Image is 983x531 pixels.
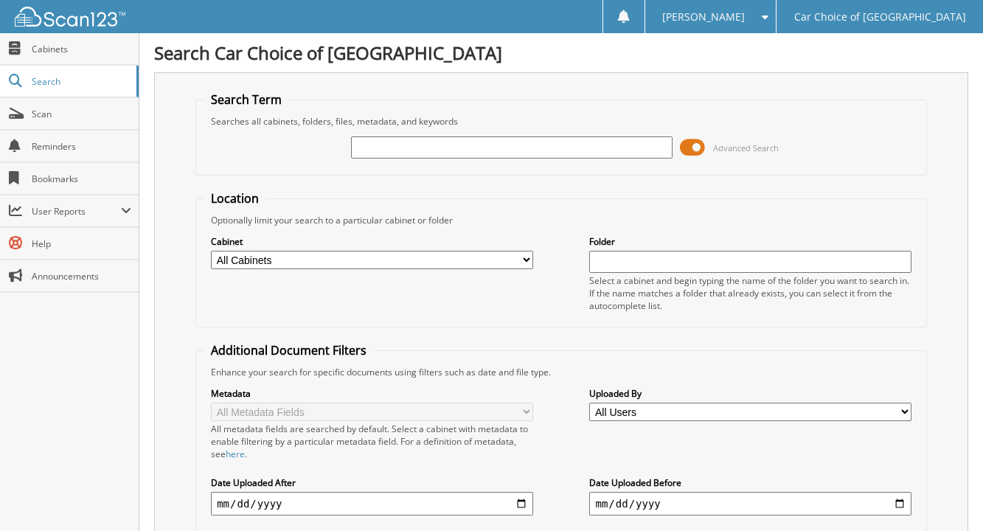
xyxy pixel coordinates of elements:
[32,140,131,153] span: Reminders
[226,448,245,460] a: here
[204,342,374,358] legend: Additional Document Filters
[32,270,131,282] span: Announcements
[15,7,125,27] img: scan123-logo-white.svg
[32,205,121,218] span: User Reports
[794,13,966,21] span: Car Choice of [GEOGRAPHIC_DATA]
[211,423,532,460] div: All metadata fields are searched by default. Select a cabinet with metadata to enable filtering b...
[154,41,968,65] h1: Search Car Choice of [GEOGRAPHIC_DATA]
[211,492,532,516] input: start
[211,387,532,400] label: Metadata
[589,476,911,489] label: Date Uploaded Before
[32,75,129,88] span: Search
[32,237,131,250] span: Help
[713,142,779,153] span: Advanced Search
[204,214,919,226] div: Optionally limit your search to a particular cabinet or folder
[589,492,911,516] input: end
[204,91,289,108] legend: Search Term
[204,115,919,128] div: Searches all cabinets, folders, files, metadata, and keywords
[32,173,131,185] span: Bookmarks
[589,387,911,400] label: Uploaded By
[589,235,911,248] label: Folder
[909,460,983,531] iframe: Chat Widget
[211,476,532,489] label: Date Uploaded After
[211,235,532,248] label: Cabinet
[589,274,911,312] div: Select a cabinet and begin typing the name of the folder you want to search in. If the name match...
[204,366,919,378] div: Enhance your search for specific documents using filters such as date and file type.
[204,190,266,206] legend: Location
[32,108,131,120] span: Scan
[662,13,745,21] span: [PERSON_NAME]
[32,43,131,55] span: Cabinets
